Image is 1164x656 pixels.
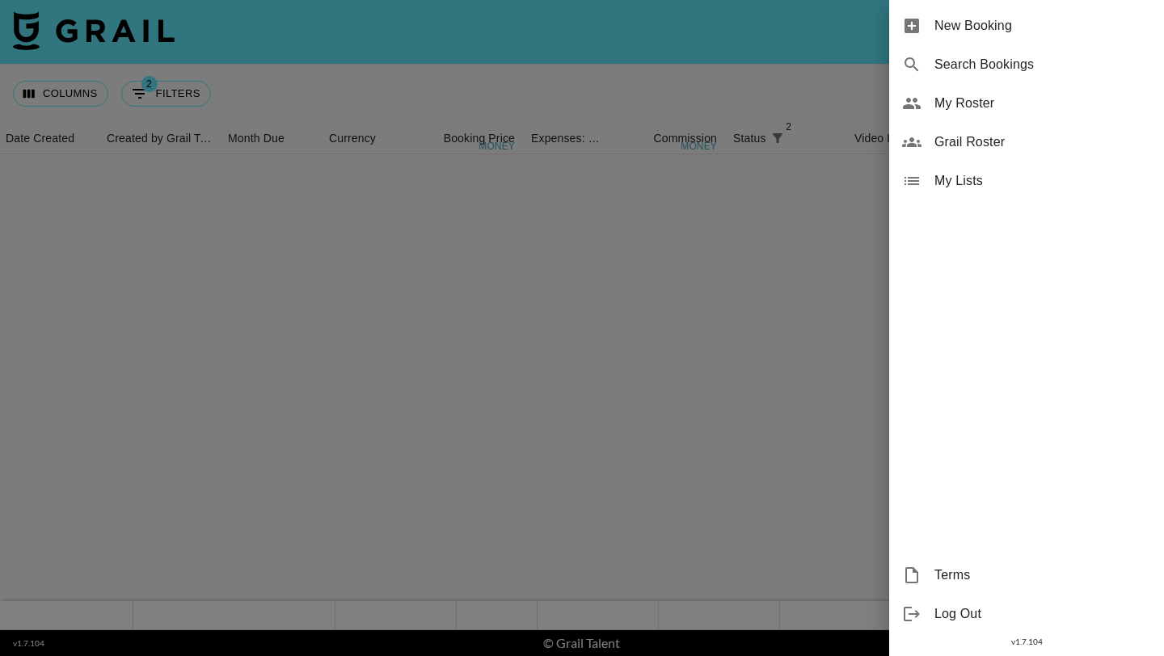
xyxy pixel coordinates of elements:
div: New Booking [889,6,1164,45]
div: v 1.7.104 [889,633,1164,650]
span: Search Bookings [934,55,1151,74]
span: My Roster [934,94,1151,113]
div: Grail Roster [889,123,1164,162]
div: My Roster [889,84,1164,123]
div: Log Out [889,595,1164,633]
span: Terms [934,566,1151,585]
span: Grail Roster [934,132,1151,152]
div: My Lists [889,162,1164,200]
span: My Lists [934,171,1151,191]
span: Log Out [934,604,1151,624]
div: Search Bookings [889,45,1164,84]
span: New Booking [934,16,1151,36]
div: Terms [889,556,1164,595]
